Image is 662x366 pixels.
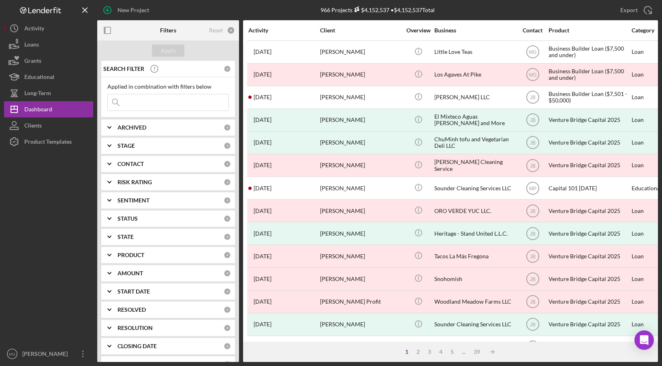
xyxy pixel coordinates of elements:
div: [PERSON_NAME] [320,132,401,153]
text: JB [530,163,535,168]
div: Client [320,27,401,34]
div: [PERSON_NAME] [320,109,401,131]
text: JB [530,253,535,259]
div: Activity [248,27,319,34]
time: 2025-06-13 22:07 [254,321,271,328]
div: 0 [224,65,231,72]
div: Clients [24,117,42,136]
div: Product Templates [24,134,72,152]
div: 0 [224,179,231,186]
b: RESOLVED [117,306,146,313]
div: Export [620,2,638,18]
div: 0 [224,142,231,149]
div: Ventures [434,336,515,358]
div: Venture Bridge Capital 2025 [549,223,630,244]
time: 2025-06-12 19:09 [254,230,271,237]
div: Tacos La Más Fregona [434,245,515,267]
text: MG [529,72,536,78]
b: STATE [117,234,134,240]
b: RESOLUTION [117,325,153,331]
button: Activity [4,20,93,36]
div: 0 [224,324,231,332]
div: Heritage - Stand United L.L.C. [434,223,515,244]
div: New Project [117,2,149,18]
div: 1 [401,349,412,355]
div: 0 [224,215,231,222]
div: Snohomish [434,268,515,289]
div: $4,152,537 [352,6,389,13]
div: Applied in combination with filters below [107,83,229,90]
text: JB [530,231,535,236]
div: Reset [209,27,223,34]
time: 2025-06-09 22:28 [254,298,271,305]
button: Long-Term [4,85,93,101]
div: 3 [424,349,435,355]
div: 0 [224,288,231,295]
time: 2025-06-16 22:12 [254,117,271,123]
text: JB [530,277,535,282]
div: Sounder Cleaning Services LLC [434,314,515,335]
text: JB [530,299,535,305]
div: [PERSON_NAME] Cleaning Service [434,155,515,176]
text: JB [530,117,535,123]
div: [PERSON_NAME] LLC [434,87,515,108]
div: 5 [446,349,458,355]
b: Filters [160,27,176,34]
div: Educational [24,69,54,87]
b: AMOUNT [117,270,143,277]
div: [PERSON_NAME] [320,314,401,335]
b: SEARCH FILTER [103,66,144,72]
text: MP [529,185,536,191]
div: [PERSON_NAME] [320,41,401,63]
text: JB [530,208,535,214]
b: CONTACT [117,161,144,167]
div: ... [458,349,470,355]
div: 4 [435,349,446,355]
b: CLOSING DATE [117,343,157,349]
div: [PERSON_NAME] [20,346,73,364]
div: Los Agaves At Pike [434,64,515,85]
div: 2 [412,349,424,355]
div: [PERSON_NAME] [320,87,401,108]
b: STAGE [117,143,135,149]
div: 966 Projects • $4,152,537 Total [320,6,435,13]
button: Loans [4,36,93,53]
text: JB [530,95,535,100]
div: 0 [224,306,231,313]
div: 0 [224,197,231,204]
div: 0 [224,124,231,131]
button: Export [612,2,658,18]
div: 0 [224,160,231,168]
div: 0 [224,343,231,350]
div: 39 [470,349,484,355]
div: Contact [517,27,548,34]
div: Venture Bridge Capital 2025 [549,314,630,335]
button: Product Templates [4,134,93,150]
div: [PERSON_NAME] [320,177,401,199]
time: 2025-06-13 21:00 [254,162,271,168]
a: Educational [4,69,93,85]
time: 2025-09-02 17:29 [254,71,271,78]
text: JB [530,322,535,328]
div: Loans [24,36,39,55]
div: Venture Bridge Capital 2025 [549,245,630,267]
b: ARCHIVED [117,124,146,131]
div: [PERSON_NAME] Profit [320,291,401,313]
div: Sounder Cleaning Services LLC [434,177,515,199]
button: Grants [4,53,93,69]
div: Venture Bridge Capital 2025 [549,200,630,221]
div: El Mixteco Aguas [PERSON_NAME] and More [434,109,515,131]
button: Dashboard [4,101,93,117]
div: Grants [24,53,41,71]
div: [PERSON_NAME] [320,223,401,244]
div: [PERSON_NAME] [320,155,401,176]
div: ChuMinh tofu and Vegetarian Deli LLC [434,132,515,153]
div: Product [549,27,630,34]
button: Clients [4,117,93,134]
b: PRODUCT [117,252,144,258]
div: Dashboard [24,101,52,119]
